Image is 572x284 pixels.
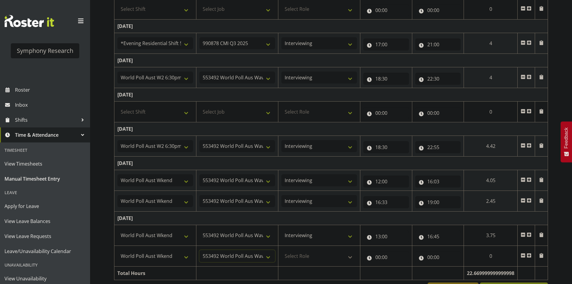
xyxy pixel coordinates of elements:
span: View Unavailability [5,274,86,283]
td: 3.75 [464,225,518,246]
input: Click to select... [415,176,461,188]
input: Click to select... [415,251,461,263]
a: Leave/Unavailability Calendar [2,244,89,259]
input: Click to select... [415,107,461,119]
a: Apply for Leave [2,199,89,214]
span: Shifts [15,115,78,124]
td: [DATE] [114,157,548,170]
a: View Leave Requests [2,229,89,244]
td: 2.45 [464,191,518,212]
td: [DATE] [114,122,548,136]
span: Feedback [564,127,569,148]
input: Click to select... [363,73,409,85]
div: Timesheet [2,144,89,156]
input: Click to select... [415,141,461,153]
td: [DATE] [114,54,548,67]
input: Click to select... [363,231,409,243]
td: 4.05 [464,170,518,191]
td: 0 [464,246,518,267]
span: View Leave Balances [5,217,86,226]
span: Leave/Unavailability Calendar [5,247,86,256]
td: 4.42 [464,136,518,157]
input: Click to select... [415,4,461,16]
td: 4 [464,33,518,54]
div: Unavailability [2,259,89,271]
button: Feedback - Show survey [561,121,572,162]
input: Click to select... [363,251,409,263]
span: Time & Attendance [15,130,78,139]
input: Click to select... [363,107,409,119]
td: [DATE] [114,212,548,225]
td: [DATE] [114,20,548,33]
div: Symphony Research [17,46,73,55]
span: View Leave Requests [5,232,86,241]
span: View Timesheets [5,159,86,168]
span: Roster [15,85,87,94]
input: Click to select... [415,73,461,85]
input: Click to select... [363,176,409,188]
a: View Timesheets [2,156,89,171]
td: [DATE] [114,88,548,102]
input: Click to select... [363,141,409,153]
span: Manual Timesheet Entry [5,174,86,183]
div: Leave [2,186,89,199]
input: Click to select... [363,38,409,50]
input: Click to select... [415,231,461,243]
span: Inbox [15,100,87,109]
input: Click to select... [415,38,461,50]
a: View Leave Balances [2,214,89,229]
td: Total Hours [114,267,196,280]
a: Manual Timesheet Entry [2,171,89,186]
input: Click to select... [363,4,409,16]
td: 4 [464,67,518,88]
span: Apply for Leave [5,202,86,211]
td: 22.669999999999998 [464,267,518,280]
input: Click to select... [415,196,461,208]
td: 0 [464,102,518,122]
img: Rosterit website logo [5,15,54,27]
input: Click to select... [363,196,409,208]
